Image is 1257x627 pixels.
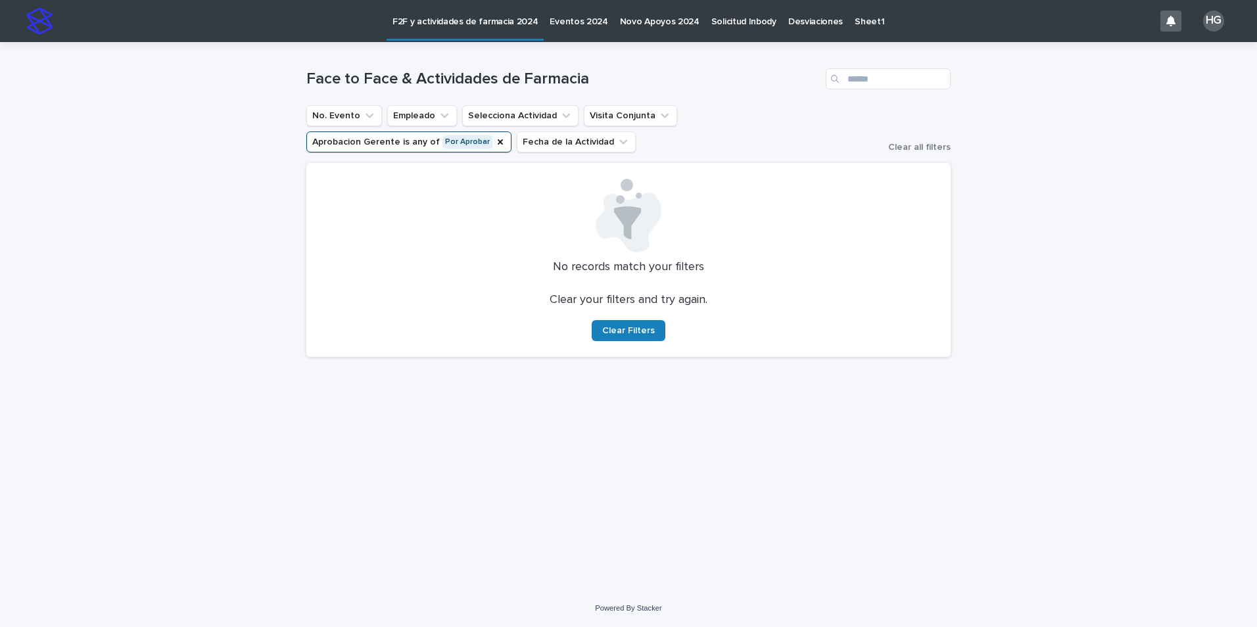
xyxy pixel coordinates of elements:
button: Clear Filters [592,320,665,341]
button: Clear all filters [878,143,951,152]
p: No records match your filters [322,260,935,275]
button: Fecha de la Actividad [517,131,636,152]
button: Selecciona Actividad [462,105,579,126]
p: Clear your filters and try again. [550,293,707,308]
a: Powered By Stacker [595,604,661,612]
span: Clear all filters [888,143,951,152]
span: Clear Filters [602,326,655,335]
button: Aprobacion Gerente [306,131,511,152]
button: Empleado [387,105,457,126]
input: Search [826,68,951,89]
button: Visita Conjunta [584,105,677,126]
h1: Face to Face & Actividades de Farmacia [306,70,820,89]
img: stacker-logo-s-only.png [26,8,53,34]
button: No. Evento [306,105,382,126]
div: HG [1203,11,1224,32]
